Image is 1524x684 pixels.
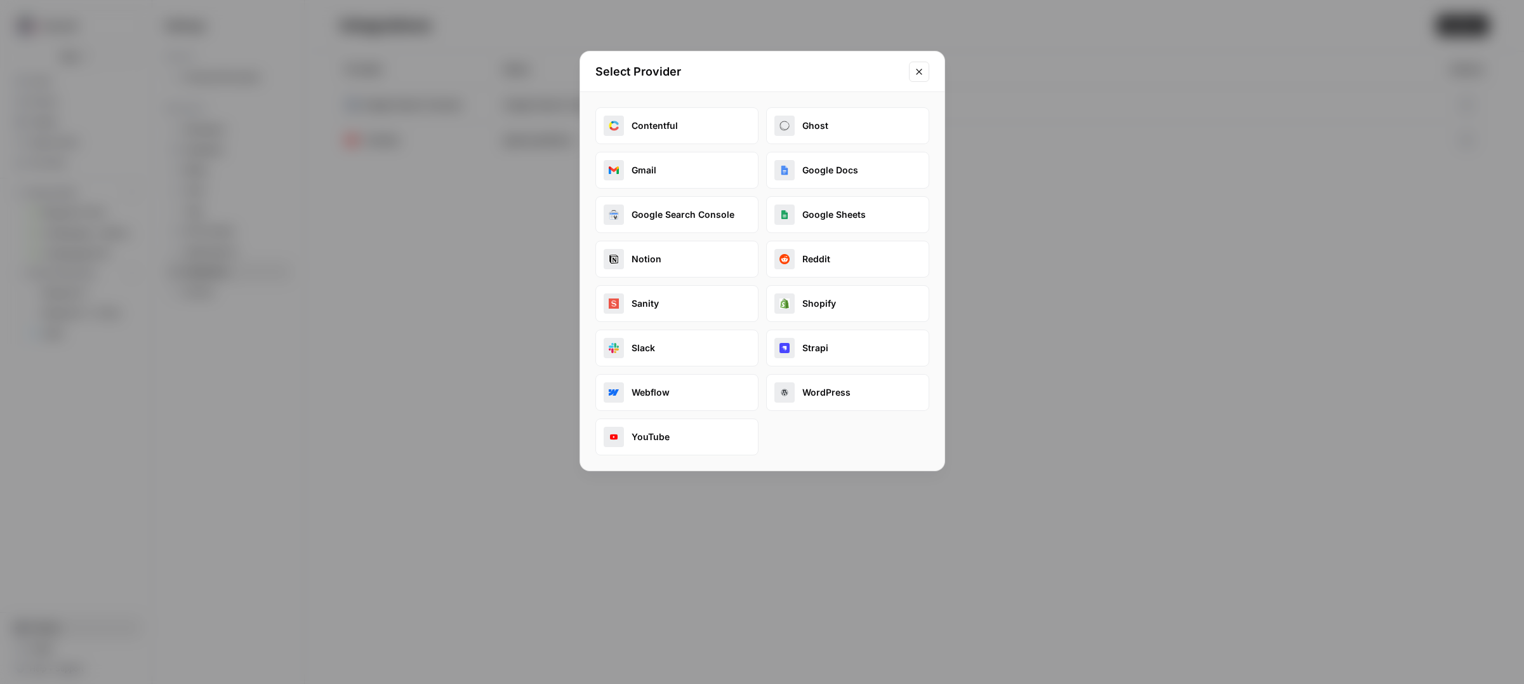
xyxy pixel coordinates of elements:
[766,196,929,233] button: google_sheetsGoogle Sheets
[766,107,929,144] button: ghostGhost
[595,374,759,411] button: webflow_oauthWebflow
[609,210,619,220] img: google_search_console
[595,107,759,144] button: contentfulContentful
[595,419,759,455] button: youtubeYouTube
[779,165,790,175] img: google_docs
[766,330,929,366] button: strapiStrapi
[595,196,759,233] button: google_search_consoleGoogle Search Console
[779,387,790,398] img: wordpress
[779,298,790,309] img: shopify
[609,121,619,131] img: contentful
[766,374,929,411] button: wordpressWordPress
[595,63,901,81] h2: Select Provider
[609,254,619,264] img: notion
[595,152,759,189] button: gmailGmail
[909,62,929,82] button: Close modal
[766,241,929,278] button: redditReddit
[766,152,929,189] button: google_docsGoogle Docs
[766,285,929,322] button: shopifyShopify
[609,343,619,353] img: slack
[609,432,619,442] img: youtube
[609,165,619,175] img: gmail
[609,387,619,398] img: webflow_oauth
[779,210,790,220] img: google_sheets
[779,121,790,131] img: ghost
[595,330,759,366] button: slackSlack
[595,241,759,278] button: notionNotion
[595,285,759,322] button: sanitySanity
[779,343,790,353] img: strapi
[779,254,790,264] img: reddit
[609,298,619,309] img: sanity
